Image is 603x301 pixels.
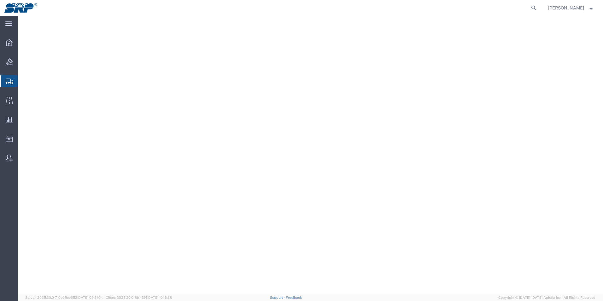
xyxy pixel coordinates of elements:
[286,296,302,299] a: Feedback
[548,4,584,11] span: Ed Simmons
[4,3,37,13] img: logo
[18,16,603,294] iframe: FS Legacy Container
[548,4,594,12] button: [PERSON_NAME]
[270,296,286,299] a: Support
[498,295,595,300] span: Copyright © [DATE]-[DATE] Agistix Inc., All Rights Reserved
[106,296,172,299] span: Client: 2025.20.0-8b113f4
[77,296,103,299] span: [DATE] 09:51:04
[147,296,172,299] span: [DATE] 10:16:38
[25,296,103,299] span: Server: 2025.20.0-710e05ee653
